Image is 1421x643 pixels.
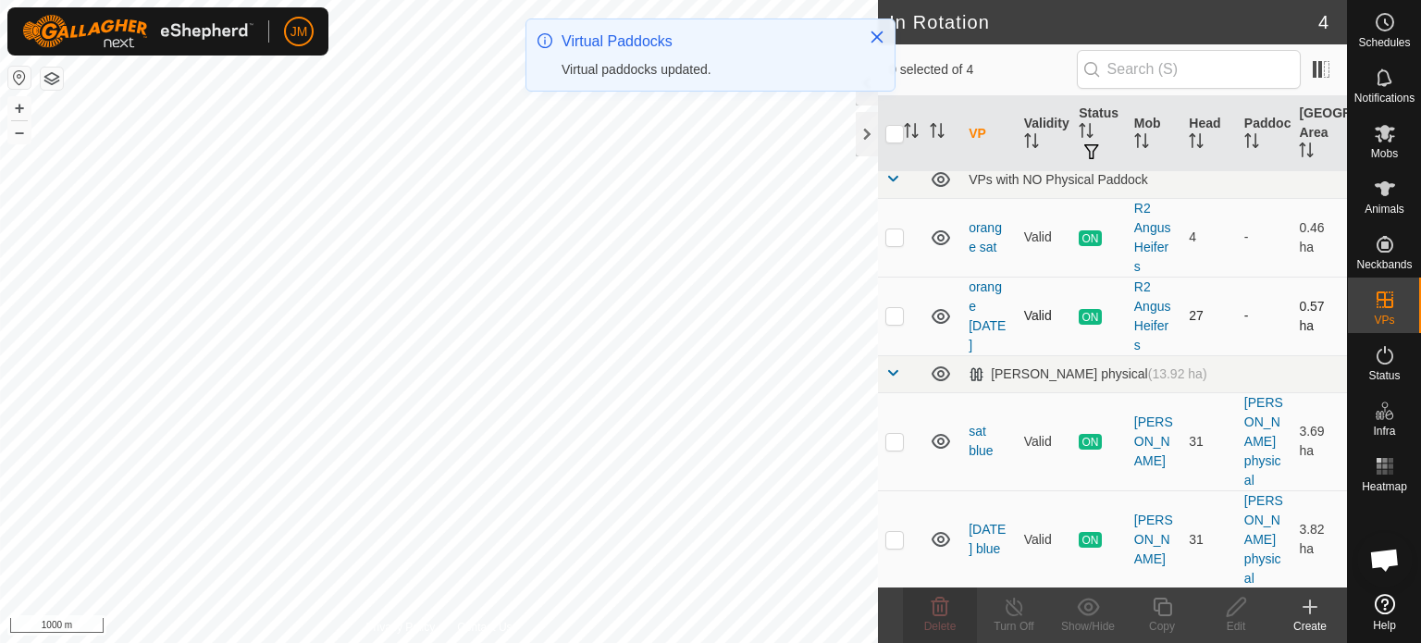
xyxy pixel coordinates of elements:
[1181,392,1237,490] td: 31
[457,619,512,636] a: Contact Us
[8,67,31,89] button: Reset Map
[1051,618,1125,635] div: Show/Hide
[1244,395,1283,488] a: [PERSON_NAME] physical
[1273,618,1347,635] div: Create
[1348,587,1421,638] a: Help
[8,97,31,119] button: +
[1371,148,1398,159] span: Mobs
[1291,392,1347,490] td: 3.69 ha
[961,96,1017,172] th: VP
[1127,96,1182,172] th: Mob
[1079,126,1094,141] p-sorticon: Activate to sort
[1244,136,1259,151] p-sorticon: Activate to sort
[1374,315,1394,326] span: VPs
[889,11,1318,33] h2: In Rotation
[1017,392,1072,490] td: Valid
[1291,490,1347,588] td: 3.82 ha
[1079,434,1101,450] span: ON
[889,60,1076,80] span: 0 selected of 4
[1291,198,1347,277] td: 0.46 ha
[969,366,1206,382] div: [PERSON_NAME] physical
[1017,277,1072,355] td: Valid
[977,618,1051,635] div: Turn Off
[1237,277,1292,355] td: -
[1134,199,1175,277] div: R2 Angus Heifers
[1181,490,1237,588] td: 31
[1299,145,1314,160] p-sorticon: Activate to sort
[1181,277,1237,355] td: 27
[969,172,1340,187] div: VPs with NO Physical Paddock
[1017,96,1072,172] th: Validity
[1181,198,1237,277] td: 4
[1373,426,1395,437] span: Infra
[41,68,63,90] button: Map Layers
[904,126,919,141] p-sorticon: Activate to sort
[1181,96,1237,172] th: Head
[1079,309,1101,325] span: ON
[1134,511,1175,569] div: [PERSON_NAME]
[1017,198,1072,277] td: Valid
[1354,93,1415,104] span: Notifications
[1244,493,1283,586] a: [PERSON_NAME] physical
[1134,413,1175,471] div: [PERSON_NAME]
[562,60,850,80] div: Virtual paddocks updated.
[1024,136,1039,151] p-sorticon: Activate to sort
[22,15,253,48] img: Gallagher Logo
[1017,490,1072,588] td: Valid
[1357,532,1413,587] div: Open chat
[1079,230,1101,246] span: ON
[1356,259,1412,270] span: Neckbands
[864,24,890,50] button: Close
[1368,370,1400,381] span: Status
[1365,204,1404,215] span: Animals
[1079,532,1101,548] span: ON
[1134,278,1175,355] div: R2 Angus Heifers
[1373,620,1396,631] span: Help
[969,424,993,458] a: sat blue
[1358,37,1410,48] span: Schedules
[366,619,436,636] a: Privacy Policy
[1134,136,1149,151] p-sorticon: Activate to sort
[290,22,308,42] span: JM
[924,620,957,633] span: Delete
[1077,50,1301,89] input: Search (S)
[1199,618,1273,635] div: Edit
[1237,198,1292,277] td: -
[969,279,1006,352] a: orange [DATE]
[930,126,945,141] p-sorticon: Activate to sort
[969,522,1006,556] a: [DATE] blue
[1148,366,1207,381] span: (13.92 ha)
[1071,96,1127,172] th: Status
[1362,481,1407,492] span: Heatmap
[1318,8,1328,36] span: 4
[1291,277,1347,355] td: 0.57 ha
[1189,136,1204,151] p-sorticon: Activate to sort
[562,31,850,53] div: Virtual Paddocks
[1291,96,1347,172] th: [GEOGRAPHIC_DATA] Area
[1237,96,1292,172] th: Paddock
[1125,618,1199,635] div: Copy
[8,121,31,143] button: –
[969,220,1002,254] a: orange sat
